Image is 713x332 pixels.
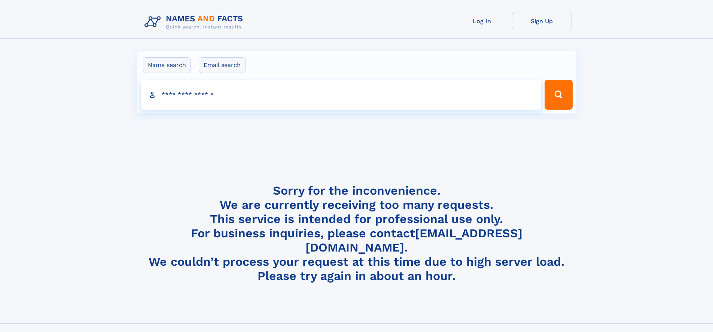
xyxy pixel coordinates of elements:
[452,12,512,30] a: Log In
[141,183,572,283] h4: Sorry for the inconvenience. We are currently receiving too many requests. This service is intend...
[545,80,572,110] button: Search Button
[143,57,191,73] label: Name search
[199,57,246,73] label: Email search
[141,12,249,32] img: Logo Names and Facts
[141,80,542,110] input: search input
[305,226,522,255] a: [EMAIL_ADDRESS][DOMAIN_NAME]
[512,12,572,30] a: Sign Up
